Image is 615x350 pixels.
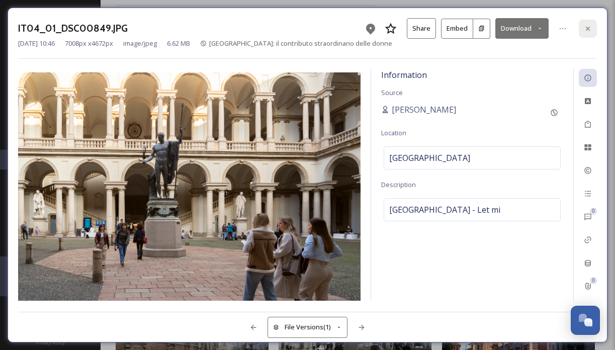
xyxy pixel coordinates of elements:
[392,104,456,116] span: [PERSON_NAME]
[65,39,113,48] span: 7008 px x 4672 px
[123,39,157,48] span: image/jpeg
[381,180,416,189] span: Description
[381,88,403,97] span: Source
[590,208,597,215] div: 0
[18,21,128,36] h3: IT04_01_DSC00849.JPG
[18,39,55,48] span: [DATE] 10:46
[18,72,361,301] img: IT04_01_DSC00849.JPG
[590,277,597,284] div: 0
[571,306,600,335] button: Open Chat
[381,69,427,80] span: Information
[268,317,348,337] button: File Versions(1)
[495,18,549,39] button: Download
[209,39,392,48] span: [GEOGRAPHIC_DATA]: il contributo straordinario delle donne
[381,128,406,137] span: Location
[389,152,470,164] span: [GEOGRAPHIC_DATA]
[407,18,436,39] button: Share
[389,204,500,216] span: [GEOGRAPHIC_DATA] - Let mi
[167,39,190,48] span: 6.62 MB
[441,19,473,39] button: Embed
